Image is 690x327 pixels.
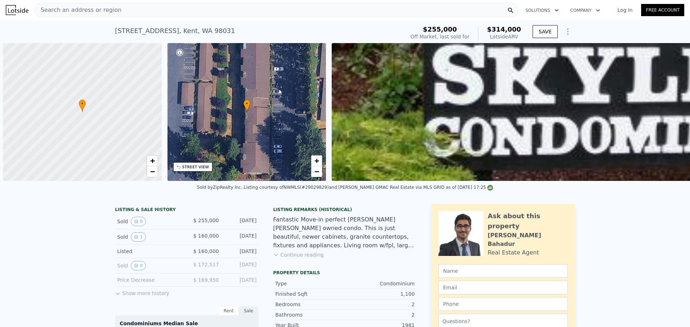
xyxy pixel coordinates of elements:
span: • [243,101,250,107]
a: Zoom out [311,166,322,177]
div: Finished Sqft [275,290,345,298]
div: Sold [117,217,181,226]
div: [PERSON_NAME] Bahadur [488,231,568,248]
div: • [243,99,250,112]
div: Listing courtesy of NWMLS (#29029829) and [PERSON_NAME] GMAC Real Estate via MLS GRID as of [DATE... [244,185,493,190]
div: [DATE] [225,232,257,242]
span: $ 172,517 [193,262,219,267]
div: Lotside ARV [487,33,521,40]
span: $314,000 [487,25,521,33]
input: Name [438,264,568,278]
div: Real Estate Agent [488,248,539,257]
span: $255,000 [423,25,457,33]
div: Price Decrease [117,276,181,284]
span: • [79,101,86,107]
a: Zoom out [147,166,158,177]
a: Log In [609,6,641,14]
a: Free Account [641,4,684,16]
div: Condominium [345,280,415,287]
div: Fantastic Move-in perfect [PERSON_NAME] [PERSON_NAME] owned condo. This is just beautiful, newer ... [273,215,417,250]
div: [DATE] [225,217,257,226]
span: − [150,167,155,176]
div: 2 [345,311,415,318]
div: Ask about this property [488,211,568,231]
button: View historical data [131,232,146,242]
span: Search an address or region [35,6,121,14]
div: Property details [273,270,417,276]
img: Lotside [6,5,28,15]
span: − [314,167,319,176]
button: Show Options [561,24,575,39]
input: Email [438,281,568,294]
button: Company [565,4,606,17]
div: Condominiums Median Sale [120,320,254,327]
a: Zoom in [311,155,322,166]
div: Bedrooms [275,301,345,308]
div: [DATE] [225,261,257,270]
button: Solutions [520,4,565,17]
a: Zoom in [147,155,158,166]
span: + [314,156,319,165]
div: LISTING & SALE HISTORY [115,207,259,214]
div: Listed [117,248,181,255]
div: [DATE] [225,276,257,284]
input: Phone [438,297,568,311]
div: [DATE] [225,248,257,255]
img: NWMLS Logo [487,185,493,191]
div: Sale [239,306,259,316]
span: $ 169,950 [193,277,219,283]
button: View historical data [131,261,146,270]
div: • [79,99,86,112]
div: Type [275,280,345,287]
span: $ 160,000 [193,248,219,254]
div: Off Market, last sold for [410,33,469,40]
span: $ 160,000 [193,233,219,239]
div: Sold [117,261,181,270]
div: Listing Remarks (Historical) [273,207,417,212]
div: 2 [345,301,415,308]
div: STREET VIEW [182,164,209,170]
button: SAVE [533,25,558,38]
div: [STREET_ADDRESS] , Kent , WA 98031 [115,26,235,36]
span: + [150,156,155,165]
button: View historical data [131,217,146,226]
button: Continue reading [273,251,324,258]
button: Show more history [115,287,169,297]
div: 1,100 [345,290,415,298]
div: Rent [218,306,239,316]
div: Sold [117,232,181,242]
span: $ 255,000 [193,218,219,223]
div: Sold by ZipRealty Inc. . [197,185,244,190]
div: Bathrooms [275,311,345,318]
